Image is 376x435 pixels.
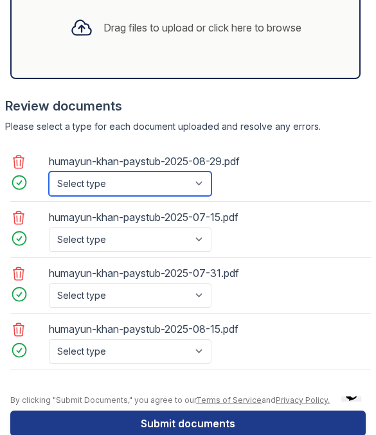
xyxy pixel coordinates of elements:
a: Terms of Service [196,395,262,405]
div: Drag files to upload or click here to browse [103,20,301,35]
div: humayun-khan-paystub-2025-07-31.pdf [49,263,242,283]
div: By clicking "Submit Documents," you agree to our and [10,395,366,405]
a: Privacy Policy. [276,395,330,405]
iframe: chat widget [336,396,367,425]
div: Review documents [5,97,366,115]
div: humayun-khan-paystub-2025-08-15.pdf [49,319,241,339]
div: humayun-khan-paystub-2025-07-15.pdf [49,207,241,227]
div: humayun-khan-paystub-2025-08-29.pdf [49,151,242,172]
div: Please select a type for each document uploaded and resolve any errors. [5,120,366,133]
